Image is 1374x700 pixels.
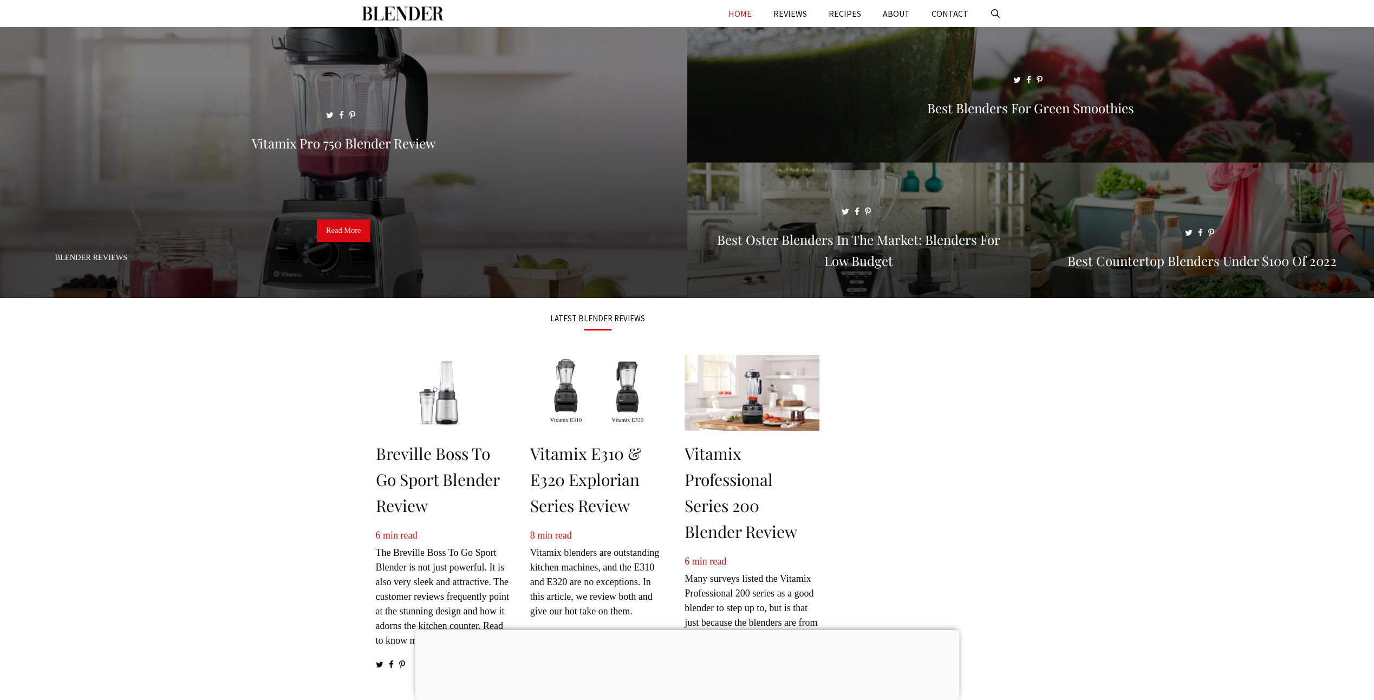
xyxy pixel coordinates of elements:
img: Breville Boss To Go Sport Blender Review [376,355,511,431]
a: Breville Boss To Go Sport Blender Review [376,443,500,516]
img: Vitamix Professional Series 200 Blender Review [685,355,819,431]
a: Vitamix E310 & E320 Explorian Series Review [530,443,641,516]
iframe: Advertisement [415,630,959,697]
span: min read [692,556,726,567]
p: Vitamix blenders are outstanding kitchen machines, and the E310 and E320 are no exceptions. In th... [530,528,665,619]
h3: LATEST BLENDER REVIEWS [376,314,820,322]
a: Read More [317,219,370,242]
a: Best Oster Blenders in the Market: Blenders for Low Budget [687,285,1031,296]
span: 8 [530,530,535,541]
img: Vitamix E310 & E320 Explorian Series Review [530,355,665,431]
span: min read [537,530,571,541]
span: 6 [376,530,381,541]
iframe: Advertisement [850,314,996,639]
p: The Breville Boss To Go Sport Blender is not just powerful. It is also very sleek and attractive.... [376,528,511,648]
span: min read [383,530,417,541]
a: Blender Reviews [55,253,127,262]
a: Best Countertop Blenders Under $100 of 2022 [1031,285,1374,296]
span: 6 [685,556,689,567]
a: Vitamix Professional Series 200 Blender Review [685,443,797,542]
